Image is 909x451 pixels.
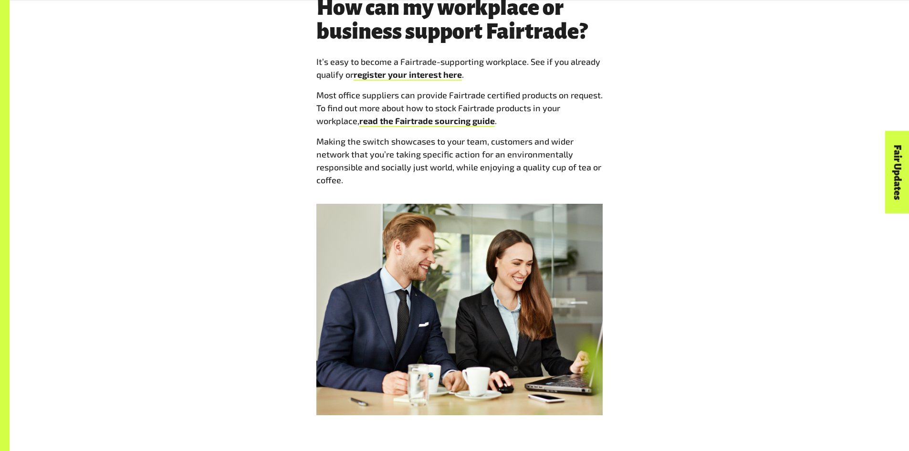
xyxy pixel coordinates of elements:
a: register your interest here [354,69,462,81]
img: Two office workers with beverages in Fairtrade crockery [316,204,603,415]
p: Making the switch showcases to your team, customers and wider network that you’re taking specific... [316,135,603,187]
p: Most office suppliers can provide Fairtrade certified products on request. To find out more about... [316,89,603,127]
p: It’s easy to become a Fairtrade-supporting workplace. See if you already qualify or . [316,55,603,81]
a: read the Fairtrade sourcing guide [359,115,495,127]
